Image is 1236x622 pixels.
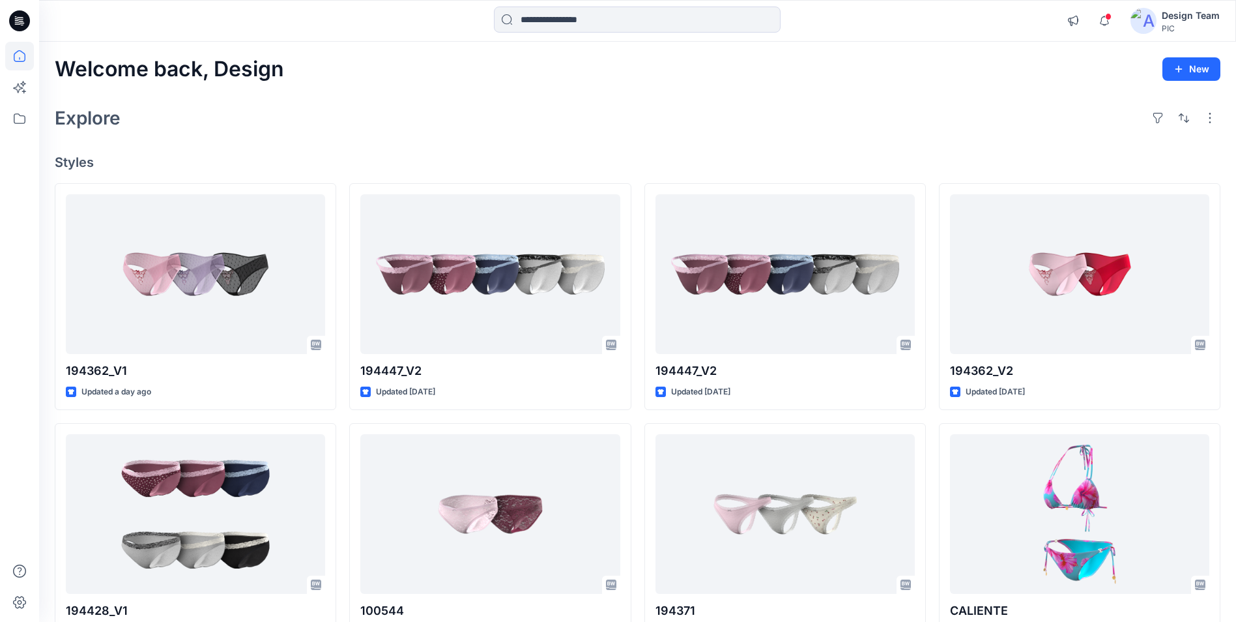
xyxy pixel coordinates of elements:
[950,602,1209,620] p: CALIENTE
[950,434,1209,594] a: CALIENTE
[66,362,325,380] p: 194362_V1
[655,602,915,620] p: 194371
[360,434,620,594] a: 100544
[1162,8,1220,23] div: Design Team
[66,602,325,620] p: 194428_V1
[655,434,915,594] a: 194371
[55,57,284,81] h2: Welcome back, Design
[1162,23,1220,33] div: PIC
[671,385,730,399] p: Updated [DATE]
[360,194,620,354] a: 194447_V2
[55,108,121,128] h2: Explore
[66,194,325,354] a: 194362_V1
[950,194,1209,354] a: 194362_V2
[1130,8,1157,34] img: avatar
[55,155,1220,170] h4: Styles
[655,362,915,380] p: 194447_V2
[376,385,435,399] p: Updated [DATE]
[360,362,620,380] p: 194447_V2
[966,385,1025,399] p: Updated [DATE]
[360,602,620,620] p: 100544
[81,385,151,399] p: Updated a day ago
[950,362,1209,380] p: 194362_V2
[66,434,325,594] a: 194428_V1
[1162,57,1220,81] button: New
[655,194,915,354] a: 194447_V2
